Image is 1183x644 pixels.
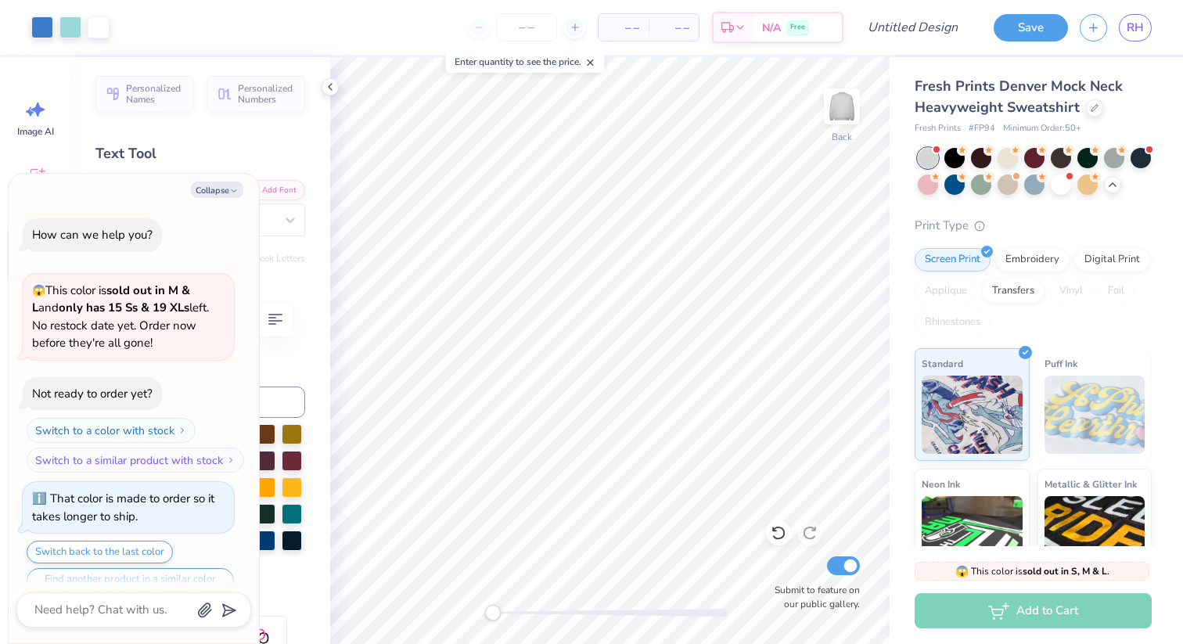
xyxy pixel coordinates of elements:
img: Switch to a similar product with stock [226,455,236,465]
span: – – [658,20,689,36]
span: – – [608,20,639,36]
span: Personalized Names [126,83,184,105]
div: Enter quantity to see the price. [446,51,605,73]
span: Standard [922,355,963,372]
img: Puff Ink [1045,376,1145,454]
div: Screen Print [915,248,991,272]
span: Minimum Order: 50 + [1003,122,1081,135]
div: Print Type [915,217,1152,235]
span: N/A [762,20,781,36]
a: RH [1119,14,1152,41]
span: Free [790,22,805,33]
button: Switch back to the last color [27,541,173,563]
span: 😱 [32,283,45,298]
span: Fresh Prints Denver Mock Neck Heavyweight Sweatshirt [915,77,1123,117]
span: 😱 [955,564,969,579]
span: Fresh Prints [915,122,961,135]
div: Text Tool [95,143,305,164]
div: Not ready to order yet? [32,386,153,401]
label: Submit to feature on our public gallery. [766,583,860,611]
button: Personalized Names [95,76,193,112]
span: This color is . [955,564,1109,578]
span: Puff Ink [1045,355,1077,372]
span: Metallic & Glitter Ink [1045,476,1137,492]
div: Applique [915,279,977,303]
img: Metallic & Glitter Ink [1045,496,1145,574]
span: Image AI [17,125,54,138]
img: Neon Ink [922,496,1023,574]
button: Switch to a color with stock [27,418,196,443]
input: – – [496,13,557,41]
div: Transfers [982,279,1045,303]
button: Find another product in a similar color that ships faster [27,568,234,603]
div: Rhinestones [915,311,991,334]
button: Switch to a similar product with stock [27,448,244,473]
span: Personalized Numbers [238,83,296,105]
span: RH [1127,19,1144,37]
div: Digital Print [1074,248,1150,272]
button: Personalized Numbers [207,76,305,112]
span: This color is and left. No restock date yet. Order now before they're all gone! [32,282,209,351]
button: Save [994,14,1068,41]
div: How can we help you? [32,227,153,243]
img: Switch to a color with stock [178,426,187,435]
div: Foil [1098,279,1134,303]
input: Untitled Design [855,12,970,43]
img: Back [826,91,858,122]
strong: sold out in M & L [32,282,190,316]
strong: only has 15 Ss & 19 XLs [59,300,189,315]
button: Add Font [241,180,305,200]
button: Collapse [191,182,243,198]
span: Neon Ink [922,476,960,492]
span: # FP94 [969,122,995,135]
div: That color is made to order so it takes longer to ship. [32,491,214,524]
img: Standard [922,376,1023,454]
div: Back [832,130,852,144]
div: Vinyl [1049,279,1093,303]
div: Accessibility label [485,605,501,621]
div: Embroidery [995,248,1070,272]
strong: sold out in S, M & L [1023,565,1107,577]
